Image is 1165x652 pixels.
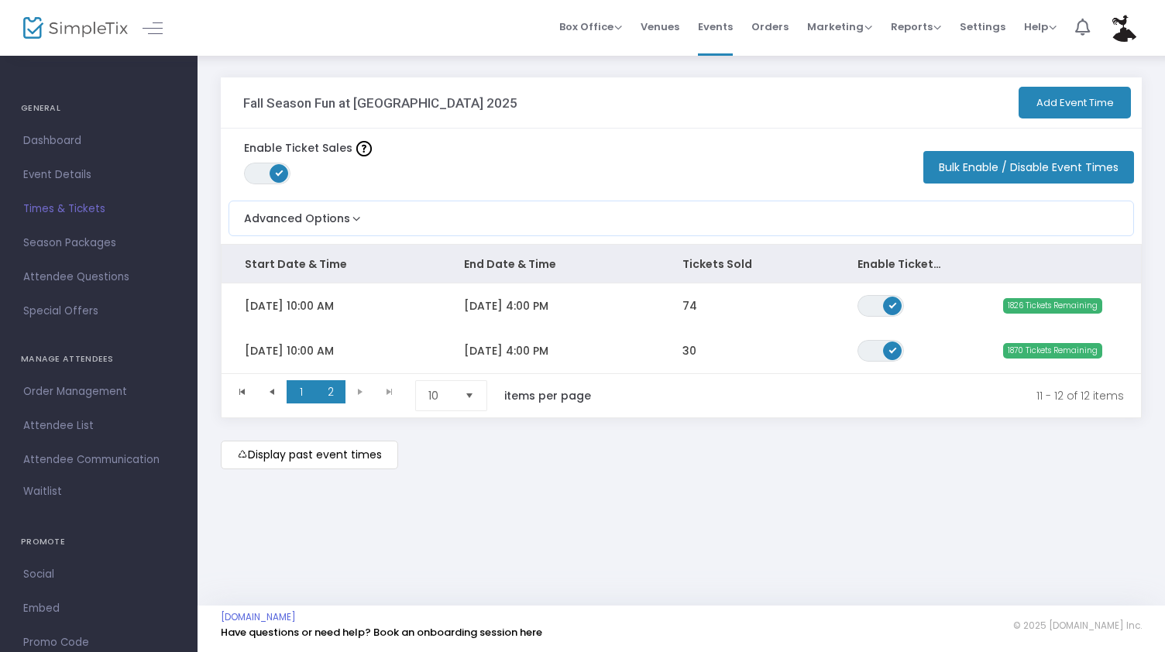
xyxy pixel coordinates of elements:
span: Events [698,7,733,46]
h4: PROMOTE [21,527,177,558]
span: Orders [751,7,789,46]
h3: Fall Season Fun at [GEOGRAPHIC_DATA] 2025 [243,95,517,111]
span: Go to the previous page [266,386,278,398]
span: Go to the previous page [257,380,287,403]
a: Have questions or need help? Book an onboarding session here [221,625,542,640]
span: 30 [682,343,696,359]
span: Settings [960,7,1005,46]
span: ON [889,300,897,308]
span: Marketing [807,19,872,34]
span: 1870 Tickets Remaining [1003,343,1102,359]
span: Page 1 [287,380,316,403]
span: Dashboard [23,131,174,151]
m-button: Display past event times [221,441,398,469]
span: [DATE] 4:00 PM [464,298,548,314]
th: Enable Ticket Sales [834,245,966,283]
span: Social [23,564,174,585]
img: question-mark [356,141,372,156]
span: Venues [641,7,679,46]
span: © 2025 [DOMAIN_NAME] Inc. [1013,619,1142,632]
span: Season Packages [23,233,174,253]
span: Times & Tickets [23,199,174,219]
button: Select [459,381,480,410]
th: End Date & Time [441,245,660,283]
span: Special Offers [23,301,174,321]
th: Start Date & Time [222,245,441,283]
span: Reports [891,19,941,34]
span: Box Office [559,19,622,34]
span: ON [276,169,284,177]
span: Attendee Communication [23,450,174,470]
span: ON [889,345,897,353]
th: Tickets Sold [659,245,834,283]
span: [DATE] 10:00 AM [245,298,334,314]
span: Attendee Questions [23,267,174,287]
button: Add Event Time [1019,87,1131,118]
span: Order Management [23,382,174,402]
span: 10 [428,388,452,403]
button: Advanced Options [229,201,364,227]
label: items per page [504,388,591,403]
button: Bulk Enable / Disable Event Times [923,151,1134,184]
div: Data table [222,245,1141,373]
span: 1826 Tickets Remaining [1003,298,1102,314]
span: 74 [682,298,697,314]
span: Go to the first page [236,386,249,398]
span: Event Details [23,165,174,185]
span: Waitlist [23,484,62,499]
span: Embed [23,599,174,619]
span: Help [1024,19,1057,34]
h4: MANAGE ATTENDEES [21,344,177,375]
span: Go to the first page [228,380,257,403]
kendo-pager-info: 11 - 12 of 12 items [624,380,1124,411]
span: [DATE] 4:00 PM [464,343,548,359]
span: Page 2 [316,380,345,403]
h4: GENERAL [21,93,177,124]
label: Enable Ticket Sales [244,140,372,156]
span: Attendee List [23,416,174,436]
span: [DATE] 10:00 AM [245,343,334,359]
a: [DOMAIN_NAME] [221,611,296,623]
